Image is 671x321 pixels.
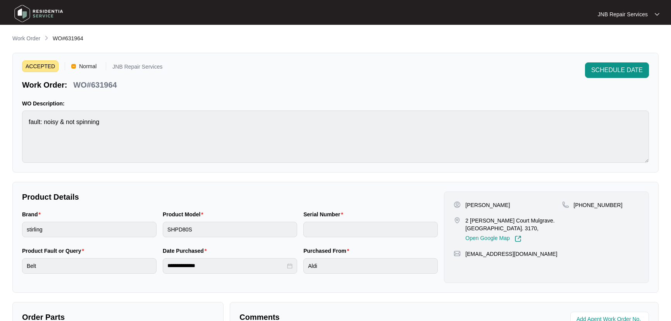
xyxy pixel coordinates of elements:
p: WO Description: [22,100,649,107]
label: Product Fault or Query [22,247,87,255]
span: ACCEPTED [22,60,58,72]
span: SCHEDULE DATE [591,66,643,75]
span: WO#631964 [53,35,83,41]
p: [PERSON_NAME] [465,201,510,209]
img: map-pin [454,217,461,224]
img: Vercel Logo [71,64,76,69]
img: Link-External [514,235,521,242]
button: SCHEDULE DATE [585,62,649,78]
p: JNB Repair Services [598,10,648,18]
p: [PHONE_NUMBER] [574,201,623,209]
a: Work Order [11,35,42,43]
input: Purchased From [303,258,438,274]
a: Open Google Map [465,235,521,242]
input: Brand [22,222,157,237]
p: WO#631964 [73,79,117,90]
label: Purchased From [303,247,352,255]
input: Product Model [163,222,297,237]
span: Normal [76,60,100,72]
input: Serial Number [303,222,438,237]
label: Date Purchased [163,247,210,255]
p: Product Details [22,192,438,202]
p: JNB Repair Services [112,64,162,72]
img: map-pin [562,201,569,208]
img: dropdown arrow [655,12,659,16]
img: chevron-right [43,35,50,41]
p: Work Order [12,35,40,42]
input: Date Purchased [167,262,286,270]
input: Product Fault or Query [22,258,157,274]
img: residentia service logo [12,2,66,25]
label: Serial Number [303,211,346,218]
p: [EMAIL_ADDRESS][DOMAIN_NAME] [465,250,557,258]
label: Brand [22,211,44,218]
img: map-pin [454,250,461,257]
label: Product Model [163,211,206,218]
p: 2 [PERSON_NAME] Court Mulgrave. [GEOGRAPHIC_DATA]. 3170, [465,217,562,232]
textarea: fault: noisy & not spinning [22,110,649,163]
p: Work Order: [22,79,67,90]
img: user-pin [454,201,461,208]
